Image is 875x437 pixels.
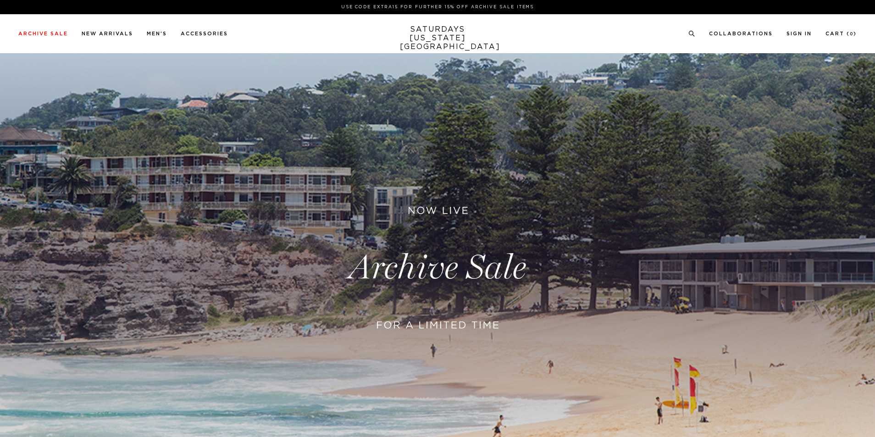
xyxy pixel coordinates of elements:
[18,31,68,36] a: Archive Sale
[709,31,773,36] a: Collaborations
[850,32,853,36] small: 0
[22,4,853,11] p: Use Code EXTRA15 for Further 15% Off Archive Sale Items
[82,31,133,36] a: New Arrivals
[147,31,167,36] a: Men's
[400,25,476,51] a: SATURDAYS[US_STATE][GEOGRAPHIC_DATA]
[825,31,857,36] a: Cart (0)
[786,31,812,36] a: Sign In
[181,31,228,36] a: Accessories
